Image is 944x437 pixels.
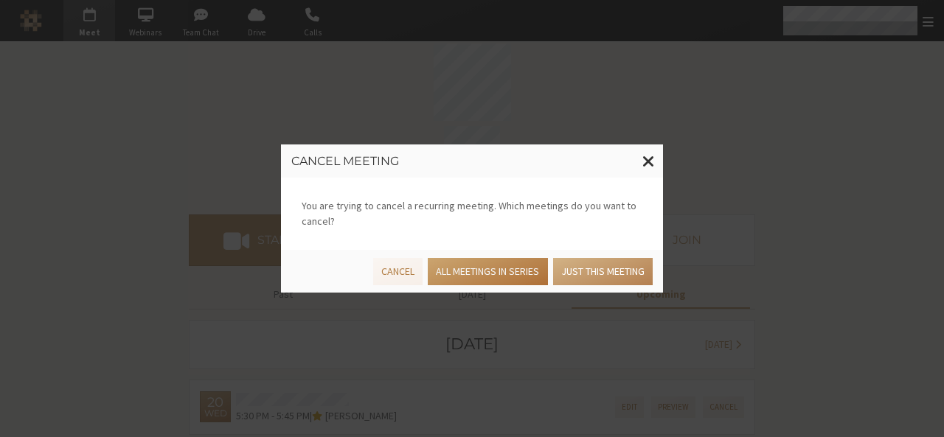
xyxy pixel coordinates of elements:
h3: Cancel meeting [291,155,653,168]
button: All meetings in series [428,258,547,285]
button: Close modal [634,144,663,178]
button: Just this meeting [553,258,653,285]
button: Cancel [373,258,423,285]
p: You are trying to cancel a recurring meeting. Which meetings do you want to cancel? [302,198,642,229]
